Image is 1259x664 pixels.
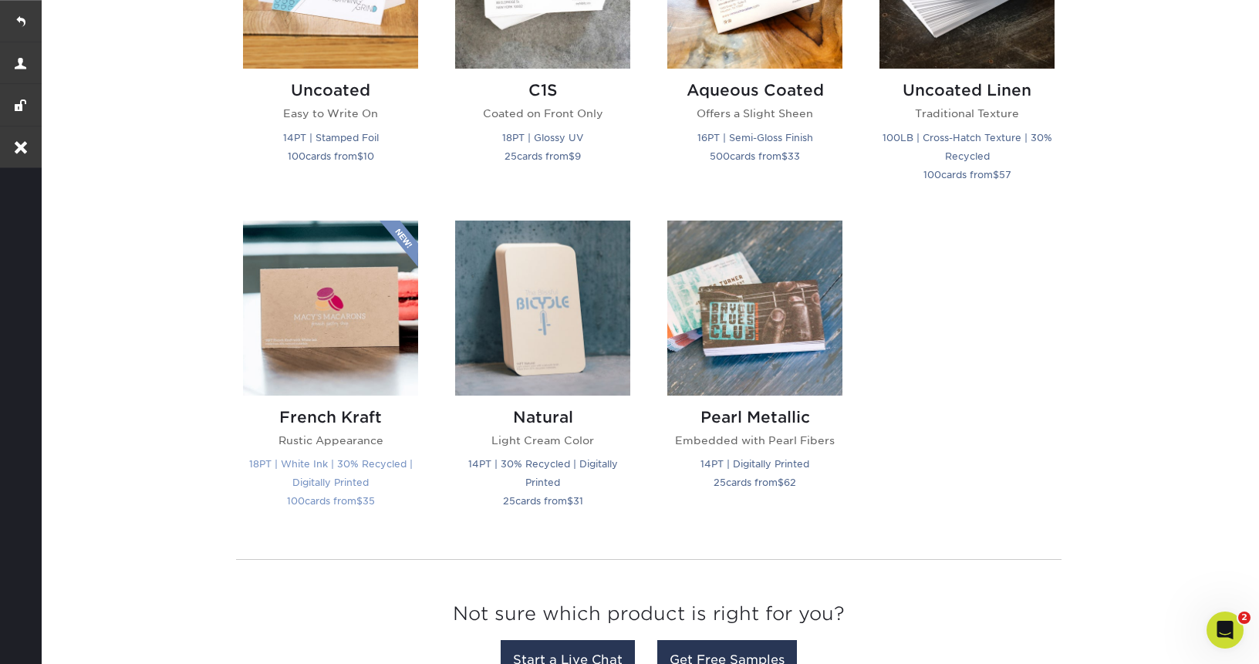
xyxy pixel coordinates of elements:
[455,408,630,426] h2: Natural
[697,132,813,143] small: 16PT | Semi-Gloss Finish
[575,150,581,162] span: 9
[363,150,374,162] span: 10
[288,150,305,162] span: 100
[243,221,418,528] a: French Kraft Business Cards French Kraft Rustic Appearance 18PT | White Ink | 30% Recycled | Digi...
[667,433,842,448] p: Embedded with Pearl Fibers
[4,617,131,659] iframe: Google Customer Reviews
[710,150,800,162] small: cards from
[778,477,784,488] span: $
[357,150,363,162] span: $
[714,477,726,488] span: 25
[879,106,1055,121] p: Traditional Texture
[667,106,842,121] p: Offers a Slight Sheen
[287,495,305,507] span: 100
[455,221,630,528] a: Natural Business Cards Natural Light Cream Color 14PT | 30% Recycled | Digitally Printed 25cards ...
[573,495,583,507] span: 31
[283,132,379,143] small: 14PT | Stamped Foil
[784,477,796,488] span: 62
[243,81,418,99] h2: Uncoated
[1238,612,1251,624] span: 2
[363,495,375,507] span: 35
[356,495,363,507] span: $
[569,150,575,162] span: $
[667,221,842,396] img: Pearl Metallic Business Cards
[923,169,941,180] span: 100
[243,433,418,448] p: Rustic Appearance
[667,81,842,99] h2: Aqueous Coated
[243,106,418,121] p: Easy to Write On
[243,408,418,426] h2: French Kraft
[879,81,1055,99] h2: Uncoated Linen
[243,221,418,396] img: French Kraft Business Cards
[502,132,583,143] small: 18PT | Glossy UV
[923,169,1011,180] small: cards from
[468,458,618,488] small: 14PT | 30% Recycled | Digitally Printed
[455,433,630,448] p: Light Cream Color
[380,221,418,267] img: New Product
[455,221,630,396] img: Natural Business Cards
[1207,612,1244,649] iframe: Intercom live chat
[505,150,581,162] small: cards from
[288,150,374,162] small: cards from
[505,150,517,162] span: 25
[993,169,999,180] span: $
[999,169,1011,180] span: 57
[667,221,842,528] a: Pearl Metallic Business Cards Pearl Metallic Embedded with Pearl Fibers 14PT | Digitally Printed ...
[503,495,583,507] small: cards from
[287,495,375,507] small: cards from
[567,495,573,507] span: $
[249,458,413,488] small: 18PT | White Ink | 30% Recycled | Digitally Printed
[236,591,1062,644] h3: Not sure which product is right for you?
[455,81,630,99] h2: C1S
[788,150,800,162] span: 33
[455,106,630,121] p: Coated on Front Only
[781,150,788,162] span: $
[883,132,1052,162] small: 100LB | Cross-Hatch Texture | 30% Recycled
[667,408,842,426] h2: Pearl Metallic
[710,150,730,162] span: 500
[700,458,809,470] small: 14PT | Digitally Printed
[503,495,515,507] span: 25
[714,477,796,488] small: cards from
